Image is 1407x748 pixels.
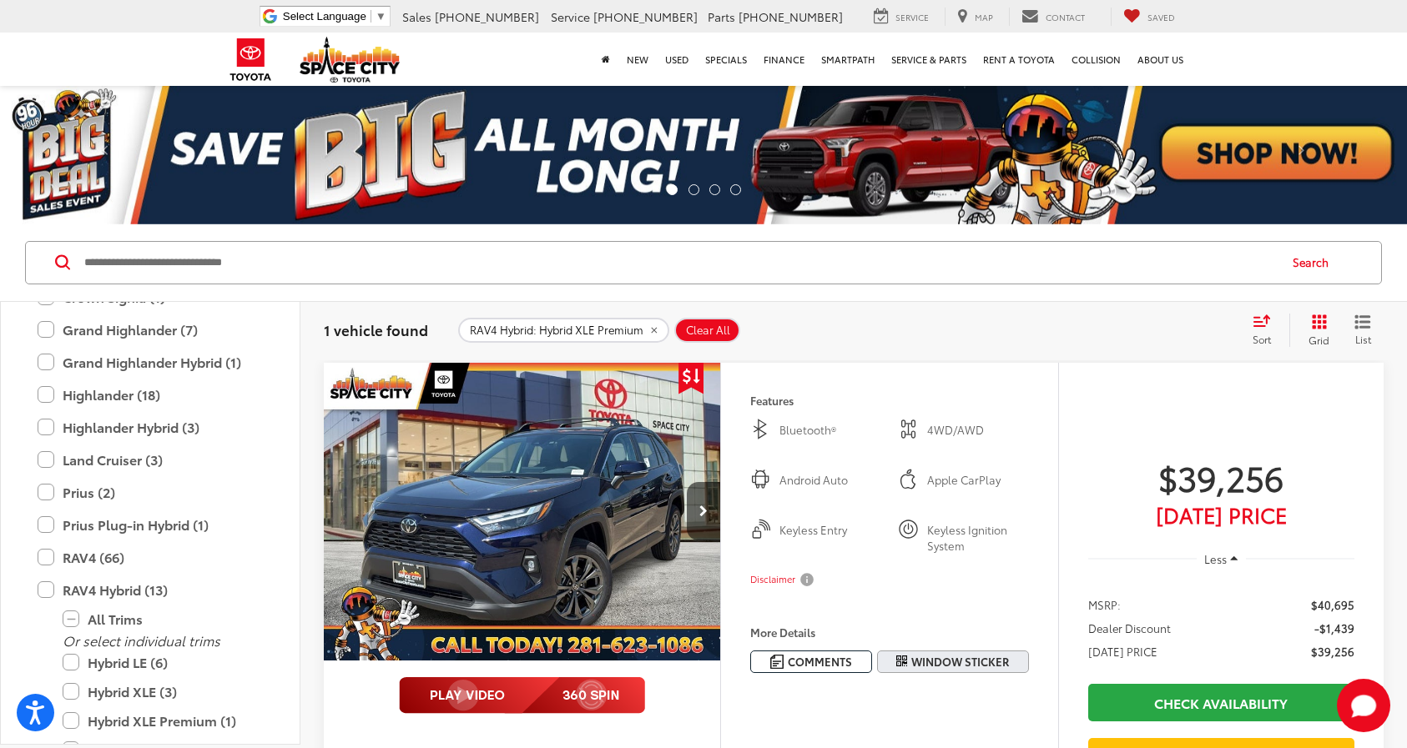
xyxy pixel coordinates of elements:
label: Grand Highlander Hybrid (1) [38,348,263,377]
button: Search [1277,242,1353,284]
span: Comments [788,654,852,670]
label: Hybrid XLE Premium (1) [63,706,263,735]
input: Search by Make, Model, or Keyword [83,243,1277,283]
span: Service [551,8,590,25]
span: Less [1204,551,1227,566]
span: $39,256 [1088,456,1354,498]
img: Space City Toyota [300,37,400,83]
label: Prius Plug-in Hybrid (1) [38,510,263,540]
span: Saved [1147,11,1175,23]
button: List View [1342,314,1384,347]
button: Comments [750,650,871,673]
label: Hybrid LE (6) [63,648,263,677]
span: Sort [1253,332,1271,346]
button: Select sort value [1244,314,1289,347]
a: Home [593,33,618,86]
span: Select Language [283,10,366,23]
span: Disclaimer [750,573,795,586]
img: 2025 Toyota RAV4 Hybrid Hybrid XLE Premium [323,363,722,662]
label: Grand Highlander (7) [38,315,263,344]
svg: Start Chat [1337,679,1390,732]
img: full motion video [399,677,645,714]
span: Window Sticker [911,654,1009,670]
span: Dealer Discount [1088,620,1171,636]
span: Apple CarPlay [927,472,1029,489]
img: Comments [770,655,784,669]
a: 2025 Toyota RAV4 Hybrid Hybrid XLE Premium2025 Toyota RAV4 Hybrid Hybrid XLE Premium2025 Toyota R... [323,363,722,660]
button: remove RAV4%20Hybrid: Hybrid%20XLE%20Premium [458,318,669,343]
a: Select Language​ [283,10,386,23]
label: Hybrid XLE (3) [63,677,263,706]
a: Check Availability [1088,684,1354,721]
span: $39,256 [1311,643,1354,660]
a: Finance [755,33,813,86]
span: 1 vehicle found [324,319,428,339]
span: $40,695 [1311,596,1354,613]
a: Map [945,8,1006,26]
label: All Trims [63,605,263,634]
span: Android Auto [779,472,881,489]
span: RAV4 Hybrid: Hybrid XLE Premium [470,324,643,337]
span: Bluetooth® [779,422,881,439]
a: Service [861,8,941,26]
button: Clear All [674,318,740,343]
span: [PHONE_NUMBER] [435,8,539,25]
span: Clear All [686,324,730,337]
a: Service & Parts [883,33,975,86]
span: Keyless Entry [779,522,881,553]
span: [PHONE_NUMBER] [593,8,698,25]
span: List [1354,332,1371,346]
img: Toyota [219,33,282,87]
span: 4WD/AWD [927,422,1029,439]
span: Sales [402,8,431,25]
span: Parts [708,8,735,25]
button: Toggle Chat Window [1337,679,1390,732]
label: Highlander Hybrid (3) [38,413,263,442]
label: Land Cruiser (3) [38,445,263,474]
label: Highlander (18) [38,380,263,409]
span: ▼ [376,10,386,23]
a: My Saved Vehicles [1111,8,1188,26]
a: New [618,33,657,86]
label: Prius (2) [38,478,263,507]
i: Or select individual trims [63,630,220,650]
button: Less [1197,544,1247,574]
span: ​ [371,10,371,23]
span: -$1,439 [1314,620,1354,636]
label: RAV4 (66) [38,543,263,572]
span: [DATE] PRICE [1088,643,1157,660]
span: Map [975,11,993,23]
div: 2025 Toyota RAV4 Hybrid Hybrid XLE Premium 0 [323,363,722,660]
a: Contact [1009,8,1097,26]
h4: Features [750,394,1029,406]
a: Used [657,33,697,86]
span: [DATE] Price [1088,506,1354,523]
i: Window Sticker [896,655,907,668]
a: About Us [1129,33,1192,86]
span: Grid [1309,333,1329,347]
a: Specials [697,33,755,86]
a: Rent a Toyota [975,33,1063,86]
button: Next image [687,482,720,540]
span: Contact [1046,11,1085,23]
h4: More Details [750,626,1029,638]
label: RAV4 Hybrid (13) [38,575,263,605]
a: Collision [1063,33,1129,86]
span: Keyless Ignition System [927,522,1029,553]
button: Grid View [1289,314,1342,347]
button: Window Sticker [877,650,1029,673]
span: [PHONE_NUMBER] [739,8,843,25]
span: Get Price Drop Alert [678,363,703,394]
span: MSRP: [1088,596,1121,613]
a: SmartPath [813,33,883,86]
span: Service [895,11,929,23]
button: Disclaimer [750,562,817,597]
